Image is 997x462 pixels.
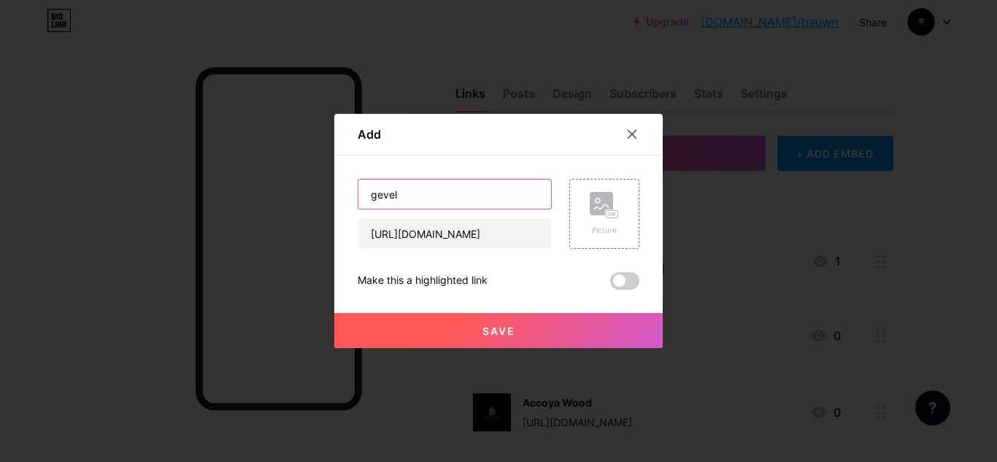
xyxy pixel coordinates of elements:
button: Save [334,313,663,348]
input: Title [358,180,551,209]
input: URL [358,219,551,248]
div: Picture [590,225,619,236]
div: Add [358,126,381,143]
span: Save [482,325,515,337]
div: Make this a highlighted link [358,272,488,290]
